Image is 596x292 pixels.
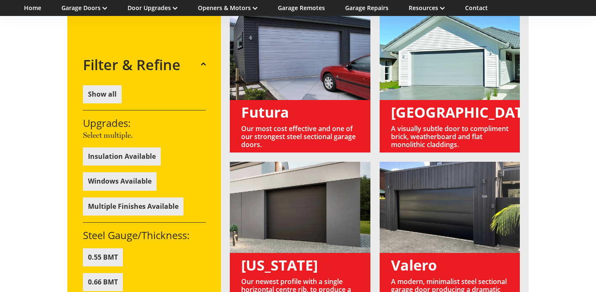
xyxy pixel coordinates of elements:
[83,248,123,266] button: 0.55 BMT
[83,273,123,291] button: 0.66 BMT
[83,172,157,190] button: Windows Available
[198,4,258,12] a: Openers & Motors
[83,129,206,141] p: Select multiple.
[83,229,206,241] h3: Steel Gauge/Thickness:
[83,197,184,215] button: Multiple Finishes Available
[278,4,325,12] a: Garage Remotes
[83,117,206,129] h3: Upgrades:
[128,4,178,12] a: Door Upgrades
[409,4,445,12] a: Resources
[83,56,181,74] h2: Filter & Refine
[465,4,488,12] a: Contact
[61,4,107,12] a: Garage Doors
[83,147,161,166] button: Insulation Available
[24,4,41,12] a: Home
[345,4,388,12] a: Garage Repairs
[83,85,122,103] button: Show all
